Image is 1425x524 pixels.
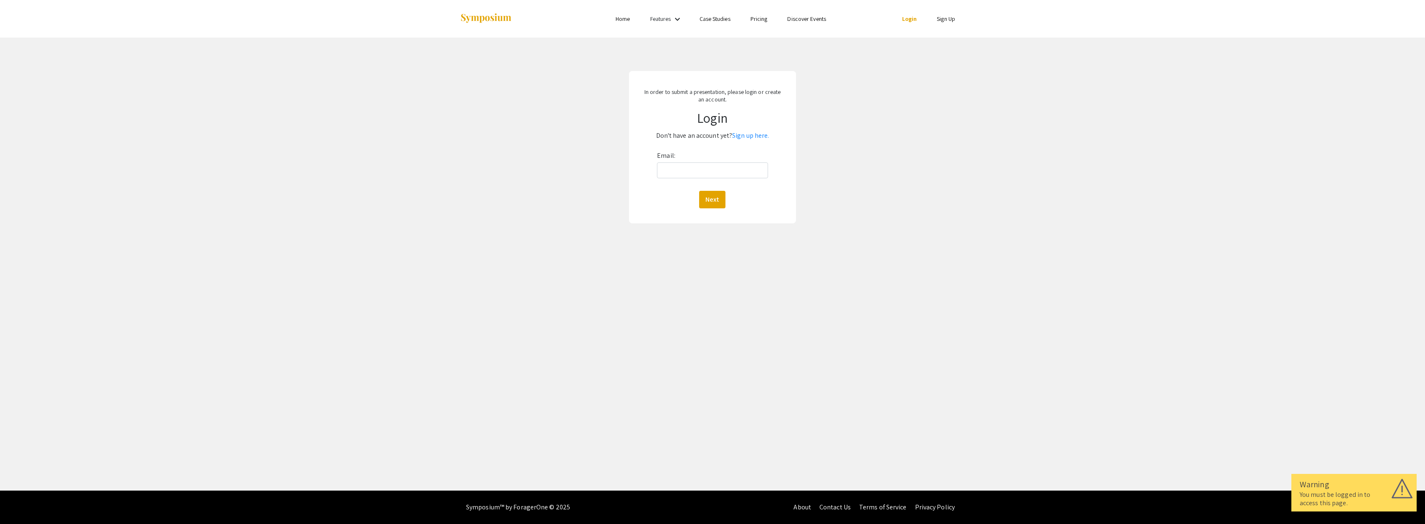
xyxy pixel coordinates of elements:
h1: Login [643,110,782,126]
div: Symposium™ by ForagerOne © 2025 [466,491,570,524]
a: Pricing [751,15,768,23]
a: Sign up here. [732,131,769,140]
a: Case Studies [700,15,730,23]
p: Don't have an account yet? [643,129,782,142]
mat-icon: Expand Features list [672,14,682,24]
a: Features [650,15,671,23]
div: Warning [1300,478,1408,491]
a: Sign Up [937,15,955,23]
a: Terms of Service [859,503,907,511]
a: Discover Events [787,15,826,23]
p: In order to submit a presentation, please login or create an account. [643,88,782,103]
a: About [794,503,811,511]
a: Home [616,15,630,23]
button: Next [699,191,725,208]
label: Email: [657,149,675,162]
a: Login [902,15,917,23]
a: Privacy Policy [915,503,955,511]
a: Contact Us [819,503,851,511]
div: You must be logged in to access this page. [1300,491,1408,507]
img: Symposium by ForagerOne [460,13,512,24]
